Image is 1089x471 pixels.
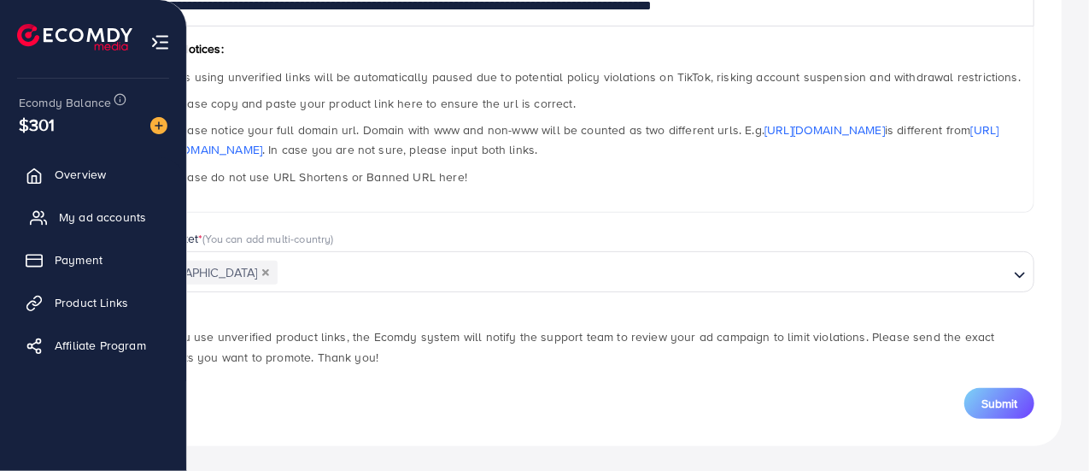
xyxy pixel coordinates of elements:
[279,260,1007,286] input: Search for option
[55,166,106,183] span: Overview
[55,337,146,354] span: Affiliate Program
[55,251,102,268] span: Payment
[764,121,885,138] a: [URL][DOMAIN_NAME]
[170,168,467,185] span: Please do not use URL Shortens or Banned URL here!
[17,24,132,50] img: logo
[19,112,56,137] span: $301
[1016,394,1076,458] iframe: Chat
[19,94,111,111] span: Ecomdy Balance
[13,157,173,191] a: Overview
[150,32,170,52] img: menu
[202,231,333,246] span: (You can add multi-country)
[150,117,167,134] img: image
[964,388,1034,419] button: Submit
[13,243,173,277] a: Payment
[981,395,1017,412] span: Submit
[170,68,1021,85] span: Ads using unverified links will be automatically paused due to potential policy violations on Tik...
[130,261,278,285] span: [GEOGRAPHIC_DATA]
[13,200,173,234] a: My ad accounts
[13,328,173,362] a: Affiliate Program
[123,327,1034,368] p: *Note: If you use unverified product links, the Ecomdy system will notify the support team to rev...
[55,294,128,311] span: Product Links
[170,95,576,112] span: Please copy and paste your product link here to ensure the url is correct.
[170,121,999,158] span: Please notice your full domain url. Domain with www and non-www will be counted as two different ...
[13,286,173,320] a: Product Links
[261,268,270,277] button: Deselect Oman
[59,209,146,226] span: My ad accounts
[123,230,334,247] label: Target Market
[123,251,1034,292] div: Search for option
